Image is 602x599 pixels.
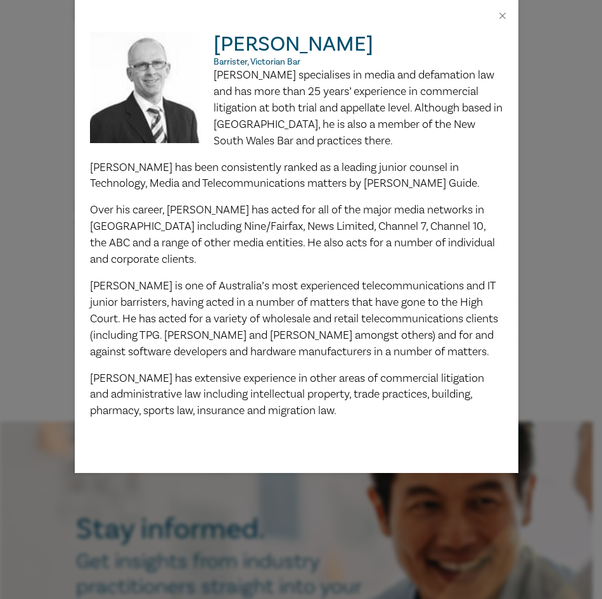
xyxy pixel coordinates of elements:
img: Marcus Hoyne [90,32,214,156]
span: [PERSON_NAME] is one of Australia’s most experienced telecommunications and IT junior barristers,... [90,279,498,359]
span: [PERSON_NAME] specialises in media and defamation law and has more than 25 years’ experience in c... [214,68,503,148]
h2: [PERSON_NAME] [90,32,503,67]
span: Barrister, Victorian Bar [214,56,300,68]
button: Close [497,10,508,22]
span: [PERSON_NAME] has been consistently ranked as a leading junior counsel in Technology, Media and T... [90,160,480,191]
span: Over his career, [PERSON_NAME] has acted for all of the major media networks in [GEOGRAPHIC_DATA]... [90,203,495,267]
span: [PERSON_NAME] has extensive experience in other areas of commercial litigation and administrative... [90,371,484,419]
